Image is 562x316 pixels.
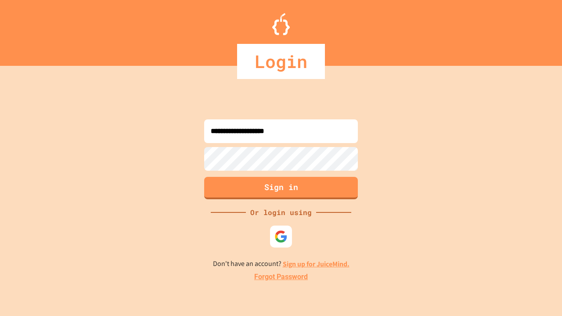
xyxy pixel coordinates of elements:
img: Logo.svg [272,13,290,35]
p: Don't have an account? [213,259,349,269]
div: Or login using [246,207,316,218]
button: Sign in [204,177,358,199]
a: Sign up for JuiceMind. [283,259,349,269]
a: Forgot Password [254,272,308,282]
div: Login [237,44,325,79]
img: google-icon.svg [274,230,288,243]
